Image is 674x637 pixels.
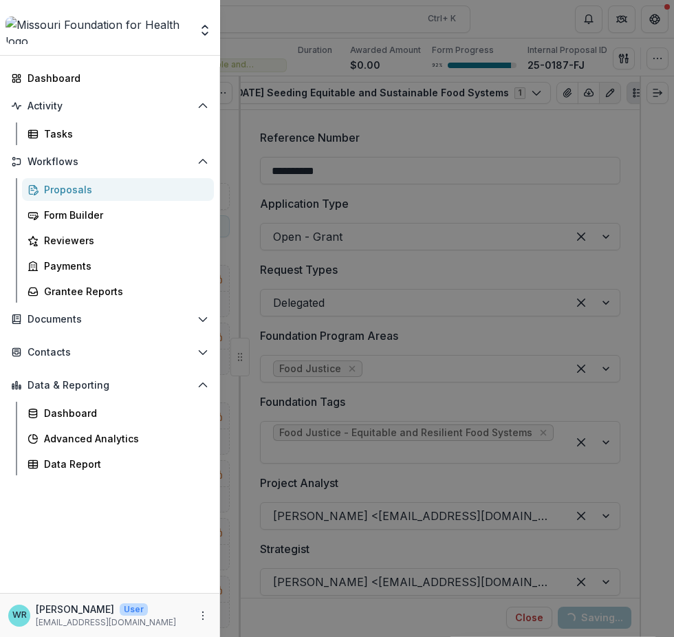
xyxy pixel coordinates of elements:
div: Tasks [44,127,203,141]
div: Data Report [44,457,203,471]
a: Form Builder [22,204,214,226]
p: [EMAIL_ADDRESS][DOMAIN_NAME] [36,616,176,629]
button: Open Data & Reporting [6,374,214,396]
a: Tasks [22,122,214,145]
a: Data Report [22,453,214,475]
div: Proposals [44,182,203,197]
img: Missouri Foundation for Health logo [6,17,190,44]
button: Open Documents [6,308,214,330]
a: Reviewers [22,229,214,252]
a: Proposals [22,178,214,201]
p: [PERSON_NAME] [36,602,114,616]
a: Grantee Reports [22,280,214,303]
div: Advanced Analytics [44,431,203,446]
span: Activity [28,100,192,112]
a: Advanced Analytics [22,427,214,450]
span: Data & Reporting [28,380,192,391]
p: User [120,603,148,616]
div: Grantee Reports [44,284,203,299]
button: Open entity switcher [195,17,215,44]
div: Reviewers [44,233,203,248]
span: Contacts [28,347,192,358]
div: Dashboard [28,71,203,85]
div: Dashboard [44,406,203,420]
button: Open Activity [6,95,214,117]
button: Open Contacts [6,341,214,363]
button: Open Workflows [6,151,214,173]
div: Payments [44,259,203,273]
div: Wendy Rohrbach [12,611,27,620]
a: Dashboard [6,67,214,89]
div: Form Builder [44,208,203,222]
a: Dashboard [22,402,214,424]
button: More [195,607,211,624]
span: Documents [28,314,192,325]
span: Workflows [28,156,192,168]
a: Payments [22,255,214,277]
